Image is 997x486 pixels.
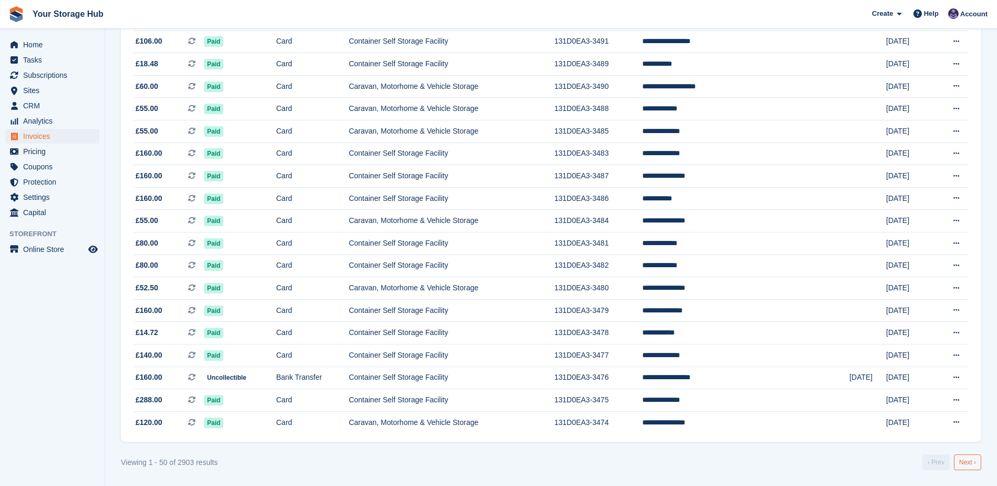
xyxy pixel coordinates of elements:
[276,143,348,165] td: Card
[554,187,642,210] td: 131D0EA3-3486
[276,255,348,277] td: Card
[5,68,99,83] a: menu
[886,345,934,367] td: [DATE]
[5,144,99,159] a: menu
[349,232,554,255] td: Container Self Storage Facility
[204,306,223,316] span: Paid
[886,120,934,143] td: [DATE]
[23,98,86,113] span: CRM
[276,98,348,120] td: Card
[23,83,86,98] span: Sites
[886,389,934,412] td: [DATE]
[276,165,348,188] td: Card
[349,75,554,98] td: Caravan, Motorhome & Vehicle Storage
[204,283,223,293] span: Paid
[23,190,86,205] span: Settings
[349,120,554,143] td: Caravan, Motorhome & Vehicle Storage
[554,322,642,345] td: 131D0EA3-3478
[23,37,86,52] span: Home
[204,126,223,137] span: Paid
[136,260,158,271] span: £80.00
[136,350,162,361] span: £140.00
[554,120,642,143] td: 131D0EA3-3485
[204,216,223,226] span: Paid
[276,322,348,345] td: Card
[349,322,554,345] td: Container Self Storage Facility
[920,454,983,470] nav: Pages
[349,210,554,232] td: Caravan, Motorhome & Vehicle Storage
[276,31,348,53] td: Card
[23,114,86,128] span: Analytics
[349,53,554,76] td: Container Self Storage Facility
[136,58,158,69] span: £18.48
[349,277,554,300] td: Caravan, Motorhome & Vehicle Storage
[204,350,223,361] span: Paid
[886,98,934,120] td: [DATE]
[886,143,934,165] td: [DATE]
[960,9,988,19] span: Account
[204,328,223,338] span: Paid
[554,98,642,120] td: 131D0EA3-3488
[204,82,223,92] span: Paid
[554,255,642,277] td: 131D0EA3-3482
[554,277,642,300] td: 131D0EA3-3480
[23,242,86,257] span: Online Store
[886,411,934,433] td: [DATE]
[554,53,642,76] td: 131D0EA3-3489
[886,75,934,98] td: [DATE]
[276,299,348,322] td: Card
[554,345,642,367] td: 131D0EA3-3477
[5,37,99,52] a: menu
[276,232,348,255] td: Card
[136,282,158,293] span: £52.50
[23,68,86,83] span: Subscriptions
[349,367,554,389] td: Container Self Storage Facility
[349,411,554,433] td: Caravan, Motorhome & Vehicle Storage
[204,395,223,406] span: Paid
[28,5,108,23] a: Your Storage Hub
[886,31,934,53] td: [DATE]
[5,159,99,174] a: menu
[204,260,223,271] span: Paid
[554,232,642,255] td: 131D0EA3-3481
[349,187,554,210] td: Container Self Storage Facility
[136,417,162,428] span: £120.00
[87,243,99,256] a: Preview store
[276,389,348,412] td: Card
[204,372,250,383] span: Uncollectible
[349,345,554,367] td: Container Self Storage Facility
[554,389,642,412] td: 131D0EA3-3475
[886,367,934,389] td: [DATE]
[136,193,162,204] span: £160.00
[5,242,99,257] a: menu
[136,215,158,226] span: £55.00
[554,143,642,165] td: 131D0EA3-3483
[276,210,348,232] td: Card
[872,8,893,19] span: Create
[349,31,554,53] td: Container Self Storage Facility
[121,457,218,468] div: Viewing 1 - 50 of 2903 results
[886,165,934,188] td: [DATE]
[886,255,934,277] td: [DATE]
[886,210,934,232] td: [DATE]
[554,299,642,322] td: 131D0EA3-3479
[204,171,223,181] span: Paid
[886,53,934,76] td: [DATE]
[349,389,554,412] td: Container Self Storage Facility
[136,327,158,338] span: £14.72
[276,187,348,210] td: Card
[204,194,223,204] span: Paid
[276,345,348,367] td: Card
[5,175,99,189] a: menu
[136,238,158,249] span: £80.00
[276,120,348,143] td: Card
[349,299,554,322] td: Container Self Storage Facility
[204,148,223,159] span: Paid
[554,367,642,389] td: 131D0EA3-3476
[23,53,86,67] span: Tasks
[5,53,99,67] a: menu
[136,394,162,406] span: £288.00
[8,6,24,22] img: stora-icon-8386f47178a22dfd0bd8f6a31ec36ba5ce8667c1dd55bd0f319d3a0aa187defe.svg
[849,367,886,389] td: [DATE]
[554,210,642,232] td: 131D0EA3-3484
